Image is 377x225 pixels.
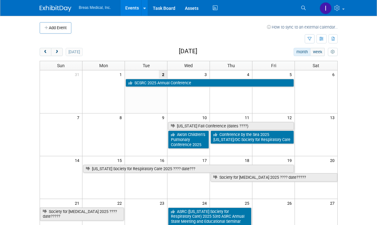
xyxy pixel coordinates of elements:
span: 12 [287,113,295,121]
span: 1 [119,70,125,78]
span: 4 [246,70,252,78]
a: How to sync to an external calendar... [267,25,338,29]
span: 9 [161,113,167,121]
button: prev [40,48,51,56]
span: 8 [119,113,125,121]
span: 5 [289,70,295,78]
span: 13 [329,113,337,121]
i: Personalize Calendar [331,50,335,54]
button: next [51,48,63,56]
span: 26 [287,199,295,207]
span: 11 [244,113,252,121]
a: Society for [MEDICAL_DATA] 2025 ???? date????? [40,208,124,221]
span: 10 [202,113,210,121]
span: 19 [287,156,295,164]
span: 24 [202,199,210,207]
h2: [DATE] [179,48,197,55]
button: Add Event [40,22,71,34]
span: 20 [329,156,337,164]
a: [US_STATE] Fall Conference (dates ????) [168,122,294,130]
span: 14 [74,156,82,164]
a: [US_STATE] Society for Respiratory Care 2025 ???? date??? [83,165,294,173]
span: Fri [271,63,276,68]
a: Conference by the Sea 2025 [US_STATE]/DC Society for Respiratory Care [211,131,294,144]
span: 18 [244,156,252,164]
span: Breas Medical, Inc. [79,5,111,10]
button: [DATE] [66,48,82,56]
span: Mon [99,63,108,68]
span: 6 [332,70,337,78]
span: Sun [57,63,65,68]
span: 31 [74,70,82,78]
span: 16 [159,156,167,164]
button: myCustomButton [328,48,337,56]
button: month [294,48,310,56]
span: Thu [227,63,235,68]
span: 3 [204,70,210,78]
span: 25 [244,199,252,207]
button: week [310,48,325,56]
span: 7 [76,113,82,121]
span: Wed [184,63,193,68]
span: Tue [143,63,150,68]
span: Sat [313,63,319,68]
a: Society for [MEDICAL_DATA] 2025 ???? date????? [211,173,337,182]
span: 2 [159,70,167,78]
span: 23 [159,199,167,207]
img: Inga Dolezar [320,2,332,14]
a: Akron Children’s Pulmonary Conference 2025 [168,131,209,149]
span: 17 [202,156,210,164]
span: 15 [117,156,125,164]
span: 21 [74,199,82,207]
a: SCSRC 2025 Annual Conference [126,79,294,87]
span: 27 [329,199,337,207]
span: 22 [117,199,125,207]
img: ExhibitDay [40,5,71,12]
